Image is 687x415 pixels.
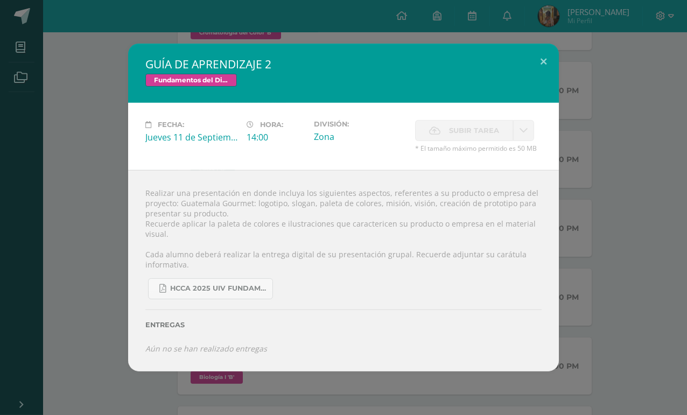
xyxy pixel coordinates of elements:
[170,284,267,293] span: HCCA 2025 UIV FUNDAMENTOS DEL DISEÑO.docx (3).pdf
[415,144,542,153] span: * El tamaño máximo permitido es 50 MB
[247,131,305,143] div: 14:00
[528,44,559,80] button: Close (Esc)
[260,121,283,129] span: Hora:
[314,120,406,128] label: División:
[415,120,513,141] label: La fecha de entrega ha expirado
[148,278,273,299] a: HCCA 2025 UIV FUNDAMENTOS DEL DISEÑO.docx (3).pdf
[449,121,499,140] span: Subir tarea
[145,343,267,354] i: Aún no se han realizado entregas
[145,57,542,72] h2: GUÍA DE APRENDIZAJE 2
[314,131,406,143] div: Zona
[145,131,238,143] div: Jueves 11 de Septiembre
[513,120,534,141] a: La fecha de entrega ha expirado
[145,74,237,87] span: Fundamentos del Diseño
[145,321,542,329] label: Entregas
[128,170,559,371] div: Realizar una presentación en donde incluya los siguientes aspectos, referentes a su producto o em...
[158,121,184,129] span: Fecha:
